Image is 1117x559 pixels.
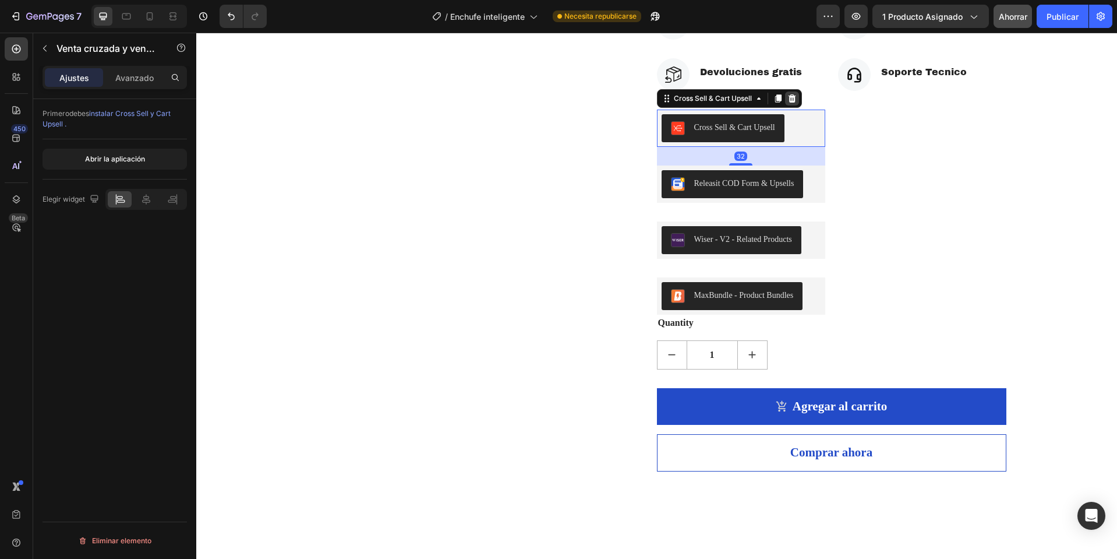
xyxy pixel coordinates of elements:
[465,138,607,166] button: Releasit COD Form & Upsells
[490,308,542,336] input: quantity
[43,109,171,128] font: instalar Cross Sell y Cart Upsell .
[542,308,571,336] button: increment
[475,201,489,215] img: Wiser.png
[465,82,588,110] button: Cross Sell & Cart Upsell
[56,43,243,54] font: Venta cruzada y venta adicional del carrito
[461,308,490,336] button: decrement
[1037,5,1088,28] button: Publicar
[498,89,579,101] div: Cross Sell & Cart Upsell
[475,89,489,103] img: 31b9a82b0fea117bb75119cc03506e07_512x512.webp
[461,402,810,439] button: <p><span style="font-size:21px;"><strong>Comprar ahora</strong></span></p>
[1047,12,1079,22] font: Publicar
[43,149,187,170] button: Abrir la aplicación
[43,109,69,118] font: Primero
[594,413,676,427] strong: Comprar ahora
[43,195,85,203] font: Elegir widget
[498,201,596,213] div: Wiser - V2 - Related Products
[220,5,267,28] div: Deshacer/Rehacer
[475,145,489,159] img: CKKYs5695_ICEAE=.webp
[504,33,606,47] p: Devoluciones gratis
[596,365,691,384] div: Agregar al carrito
[498,256,598,269] div: MaxBundle ‑ Product Bundles
[56,41,155,55] p: Venta cruzada y venta adicional del carrito
[538,119,551,128] div: 32
[196,33,1117,559] iframe: Área de diseño
[59,73,89,83] font: Ajustes
[92,536,151,545] font: Eliminar elemento
[13,125,26,133] font: 450
[12,214,25,222] font: Beta
[999,12,1027,22] font: Ahorrar
[1077,502,1105,530] div: Abrir Intercom Messenger
[685,33,770,47] p: Soporte Tecnico
[461,356,810,393] button: Agregar al carrito
[461,282,810,298] div: Quantity
[5,5,87,28] button: 7
[445,12,448,22] font: /
[115,73,154,83] font: Avanzado
[69,109,89,118] font: debes
[450,12,525,22] font: Enchufe inteligente
[475,61,558,71] div: Cross Sell & Cart Upsell
[85,154,145,163] font: Abrir la aplicación
[465,194,605,222] button: Wiser - V2 - Related Products
[882,12,963,22] font: 1 producto asignado
[564,12,637,20] font: Necesita republicarse
[43,532,187,550] button: Eliminar elemento
[872,5,989,28] button: 1 producto asignado
[498,145,598,157] div: Releasit COD Form & Upsells
[475,256,489,270] img: CIbNuMK9p4ADEAE=.png
[76,10,82,22] font: 7
[994,5,1032,28] button: Ahorrar
[465,249,607,277] button: MaxBundle ‑ Product Bundles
